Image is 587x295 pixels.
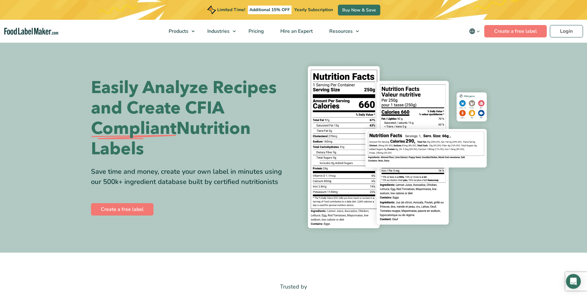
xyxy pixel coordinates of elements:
[91,78,289,159] h1: Easily Analyze Recipes and Create CFIA Nutrition Labels
[247,28,265,35] span: Pricing
[240,20,271,43] a: Pricing
[91,282,496,291] p: Trusted by
[321,20,362,43] a: Resources
[550,25,583,37] a: Login
[205,28,230,35] span: Industries
[91,167,289,187] div: Save time and money, create your own label in minutes using our 500k+ ingredient database built b...
[272,20,320,43] a: Hire an Expert
[199,20,239,43] a: Industries
[248,6,291,14] span: Additional 15% OFF
[327,28,353,35] span: Resources
[294,7,333,13] span: Yearly Subscription
[217,7,245,13] span: Limited Time!
[91,203,153,216] a: Create a free label
[167,28,189,35] span: Products
[484,25,547,37] a: Create a free label
[566,274,581,289] div: Open Intercom Messenger
[338,5,380,15] a: Buy Now & Save
[278,28,313,35] span: Hire an Expert
[161,20,198,43] a: Products
[91,118,176,139] span: Compliant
